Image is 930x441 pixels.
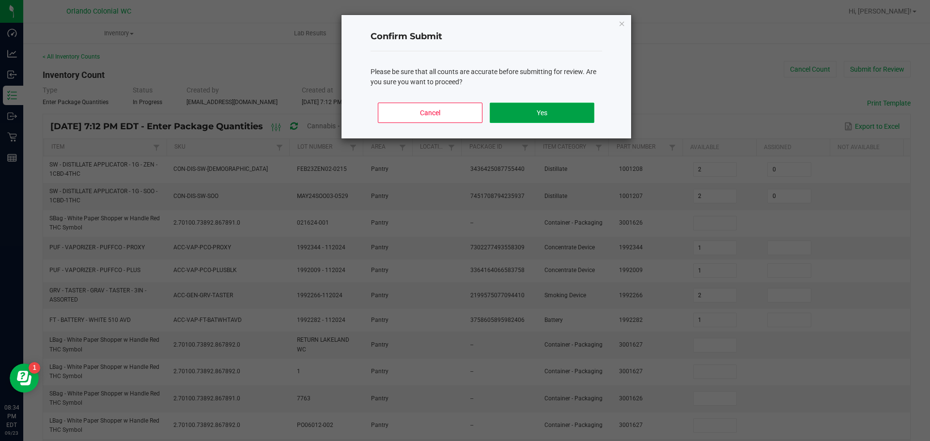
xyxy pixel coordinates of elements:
div: Please be sure that all counts are accurate before submitting for review. Are you sure you want t... [371,67,602,87]
iframe: Resource center [10,364,39,393]
iframe: Resource center unread badge [29,362,40,374]
h4: Confirm Submit [371,30,602,43]
button: Yes [490,103,594,123]
button: Close [619,17,625,29]
button: Cancel [378,103,482,123]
